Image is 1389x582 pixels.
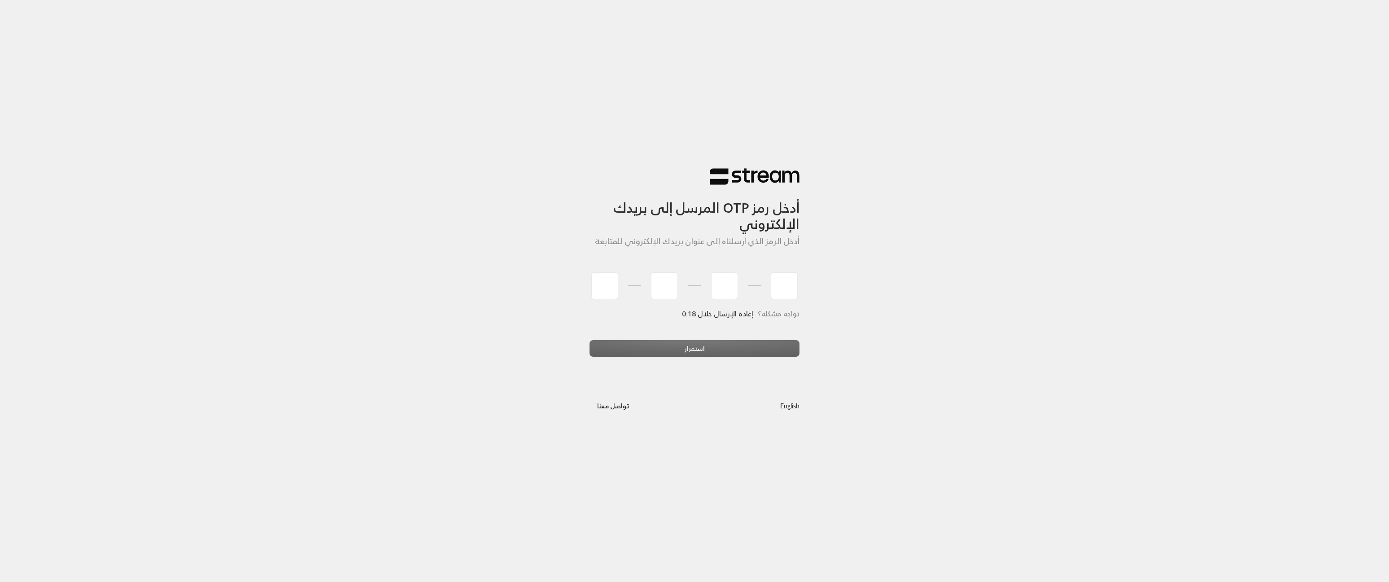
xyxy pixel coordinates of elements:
span: إعادة الإرسال خلال 0:18 [682,307,753,320]
a: تواصل معنا [590,400,637,411]
a: English [780,398,799,414]
img: Stream Logo [710,168,799,185]
h5: أدخل الرمز الذي أرسلناه إلى عنوان بريدك الإلكتروني للمتابعة [590,236,799,246]
button: تواصل معنا [590,398,637,414]
span: تواجه مشكلة؟ [758,307,799,320]
h3: أدخل رمز OTP المرسل إلى بريدك الإلكتروني [590,185,799,232]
